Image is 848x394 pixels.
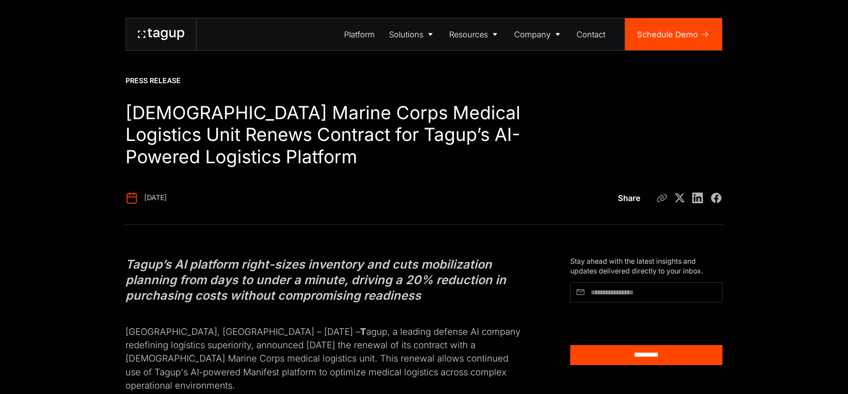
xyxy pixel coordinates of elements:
a: Schedule Demo [625,18,722,50]
p: [GEOGRAPHIC_DATA], [GEOGRAPHIC_DATA] – [DATE] – agup, a leading defense AI company redefining log... [126,311,522,392]
a: Solutions [382,18,442,50]
a: Contact [570,18,613,50]
strong: T [360,326,366,337]
div: Press Release [126,76,181,86]
em: Tagup’s AI platform right-sizes inventory and cuts mobilization planning from days to under a min... [126,257,506,303]
form: Article Subscribe [570,282,722,365]
div: [DATE] [144,193,167,203]
div: Share [618,192,641,204]
h1: [DEMOGRAPHIC_DATA] Marine Corps Medical Logistics Unit Renews Contract for Tagup’s AI-Powered Log... [126,102,523,168]
a: Resources [442,18,507,50]
div: Solutions [389,28,423,40]
a: Company [507,18,570,50]
div: Stay ahead with the latest insights and updates delivered directly to your inbox. [570,257,722,276]
iframe: reCAPTCHA [570,306,665,331]
div: Platform [344,28,375,40]
div: Contact [576,28,605,40]
div: Resources [449,28,488,40]
a: Platform [337,18,382,50]
div: Company [514,28,551,40]
div: Schedule Demo [637,28,698,40]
